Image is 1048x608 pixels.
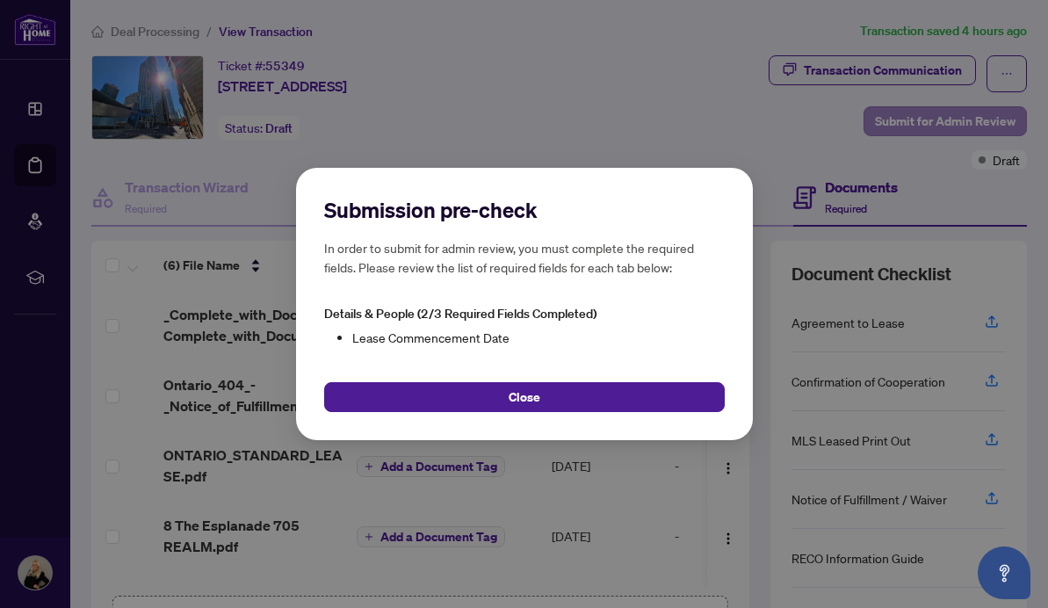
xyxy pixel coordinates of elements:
[324,306,596,322] span: Details & People (2/3 Required Fields Completed)
[978,546,1030,599] button: Open asap
[324,382,725,412] button: Close
[324,238,725,277] h5: In order to submit for admin review, you must complete the required fields. Please review the lis...
[324,196,725,224] h2: Submission pre-check
[352,328,725,347] li: Lease Commencement Date
[509,383,540,411] span: Close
